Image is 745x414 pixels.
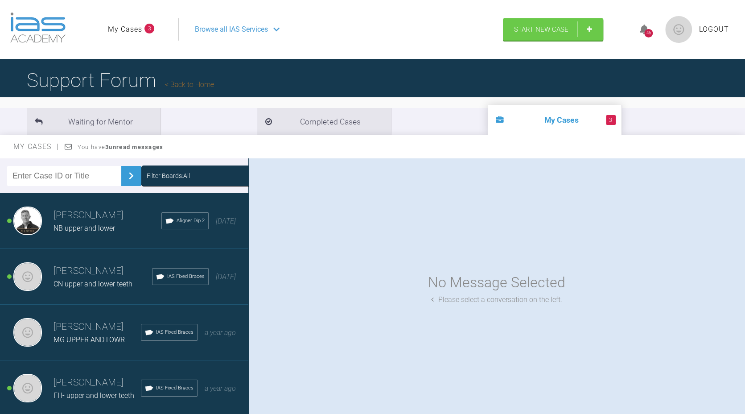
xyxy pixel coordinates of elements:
[54,208,161,223] h3: [PERSON_NAME]
[665,16,692,43] img: profile.png
[13,262,42,291] img: Ali Hadi
[156,384,193,392] span: IAS Fixed Braces
[431,294,562,306] div: Please select a conversation on the left.
[606,115,616,125] span: 3
[54,335,125,344] span: MG UPPER AND LOWR
[257,108,391,135] li: Completed Cases
[54,280,132,288] span: CN upper and lower teeth
[177,217,205,225] span: Aligner Dip 2
[78,144,164,150] span: You have
[13,374,42,402] img: Ali Hadi
[27,65,214,96] h1: Support Forum
[105,144,163,150] strong: 3 unread messages
[54,391,134,400] span: FH- upper and lower teeth
[108,24,142,35] a: My Cases
[156,328,193,336] span: IAS Fixed Braces
[216,273,236,281] span: [DATE]
[13,207,42,235] img: Josh Rowley
[644,29,653,37] div: 46
[205,384,236,393] span: a year ago
[195,24,268,35] span: Browse all IAS Services
[54,224,115,232] span: NB upper and lower
[13,318,42,347] img: Ali Hadi
[7,166,121,186] input: Enter Case ID or Title
[13,142,59,151] span: My Cases
[54,319,141,335] h3: [PERSON_NAME]
[10,12,66,43] img: logo-light.3e3ef733.png
[503,18,603,41] a: Start New Case
[27,108,161,135] li: Waiting for Mentor
[488,105,622,135] li: My Cases
[147,171,190,181] div: Filter Boards: All
[144,24,154,33] span: 3
[428,271,565,294] div: No Message Selected
[699,24,729,35] a: Logout
[54,375,141,390] h3: [PERSON_NAME]
[165,80,214,89] a: Back to Home
[216,217,236,225] span: [DATE]
[124,169,138,183] img: chevronRight.28bd32b0.svg
[514,25,568,33] span: Start New Case
[54,264,152,279] h3: [PERSON_NAME]
[205,328,236,337] span: a year ago
[167,273,205,281] span: IAS Fixed Braces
